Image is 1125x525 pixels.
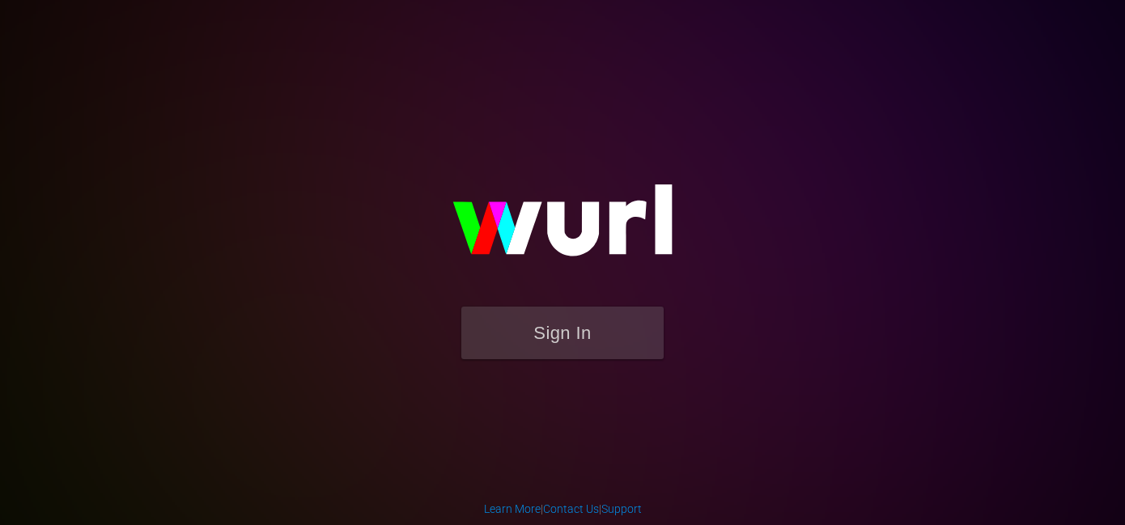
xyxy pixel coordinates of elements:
[401,150,724,307] img: wurl-logo-on-black-223613ac3d8ba8fe6dc639794a292ebdb59501304c7dfd60c99c58986ef67473.svg
[484,502,541,515] a: Learn More
[601,502,642,515] a: Support
[484,501,642,517] div: | |
[461,307,664,359] button: Sign In
[543,502,599,515] a: Contact Us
